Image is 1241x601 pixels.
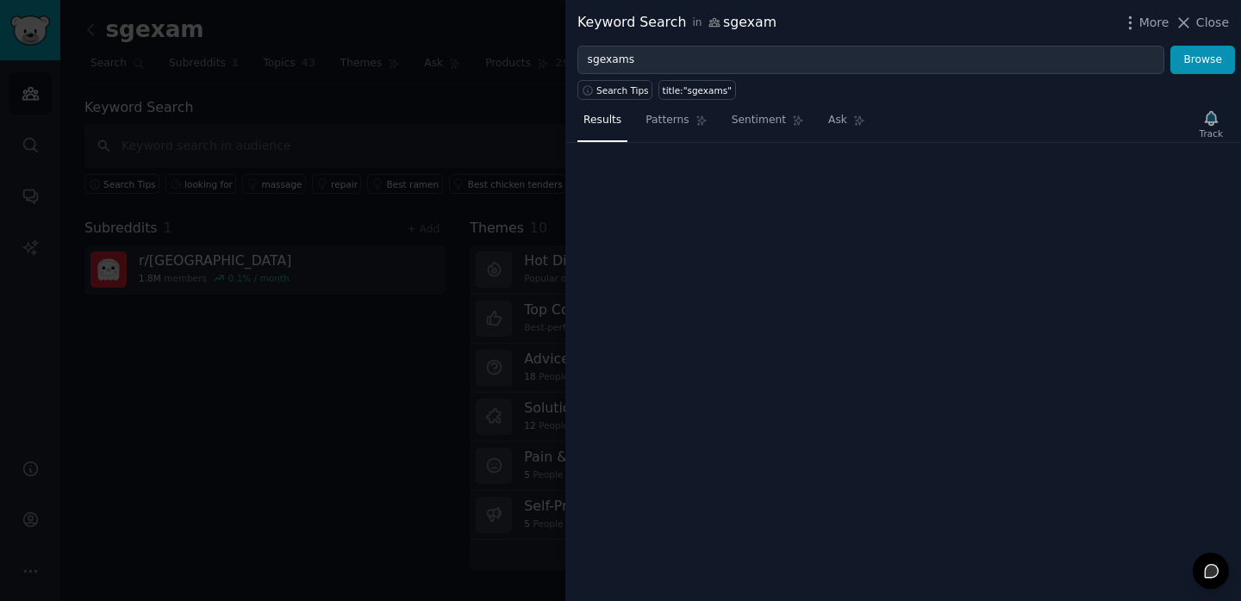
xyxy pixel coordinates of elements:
[1196,14,1229,32] span: Close
[577,46,1164,75] input: Try a keyword related to your business
[577,80,652,100] button: Search Tips
[577,12,776,34] div: Keyword Search sgexam
[658,80,735,100] a: title:"sgexams"
[663,84,732,96] div: title:"sgexams"
[1121,14,1169,32] button: More
[726,107,810,142] a: Sentiment
[692,15,702,31] span: in
[828,113,847,128] span: Ask
[732,113,786,128] span: Sentiment
[596,84,649,96] span: Search Tips
[1139,14,1169,32] span: More
[639,107,713,142] a: Patterns
[583,113,621,128] span: Results
[577,107,627,142] a: Results
[1170,46,1235,75] button: Browse
[822,107,871,142] a: Ask
[1175,14,1229,32] button: Close
[645,113,689,128] span: Patterns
